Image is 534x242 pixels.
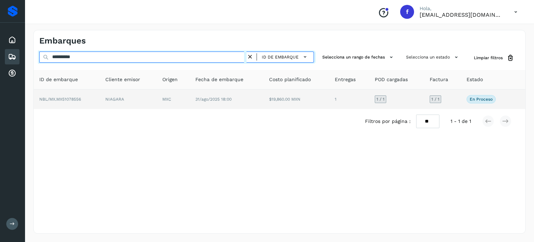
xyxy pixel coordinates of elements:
[420,6,503,11] p: Hola,
[39,97,81,102] span: NBL/MX.MX51078556
[269,76,311,83] span: Costo planificado
[430,76,448,83] span: Factura
[420,11,503,18] p: fyc3@mexamerik.com
[403,52,463,63] button: Selecciona un estado
[335,76,356,83] span: Entregas
[470,97,493,102] p: En proceso
[100,89,157,109] td: NIAGARA
[262,54,299,60] span: ID de embarque
[375,76,408,83] span: POD cargadas
[195,97,232,102] span: 31/ago/2025 18:00
[467,76,483,83] span: Estado
[431,97,439,101] span: 1 / 1
[195,76,243,83] span: Fecha de embarque
[162,76,178,83] span: Origen
[377,97,385,101] span: 1 / 1
[319,52,398,63] button: Selecciona un rango de fechas
[365,118,411,125] span: Filtros por página :
[39,76,78,83] span: ID de embarque
[39,36,86,46] h4: Embarques
[468,52,520,64] button: Limpiar filtros
[5,66,19,81] div: Cuentas por cobrar
[474,55,503,61] span: Limpiar filtros
[5,49,19,64] div: Embarques
[5,32,19,48] div: Inicio
[157,89,190,109] td: MXC
[329,89,369,109] td: 1
[105,76,140,83] span: Cliente emisor
[264,89,330,109] td: $19,860.00 MXN
[260,52,311,62] button: ID de embarque
[451,118,471,125] span: 1 - 1 de 1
